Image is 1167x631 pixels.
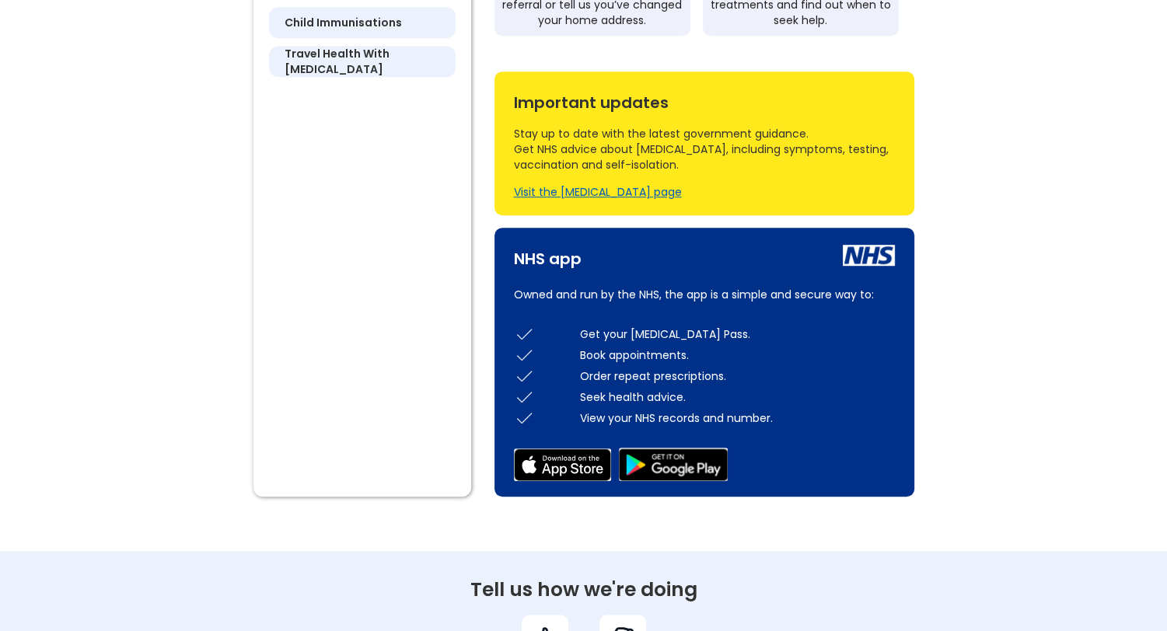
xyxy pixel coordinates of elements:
[514,323,535,344] img: check icon
[580,368,895,384] div: Order repeat prescriptions.
[514,184,682,200] a: Visit the [MEDICAL_DATA] page
[514,243,582,267] div: NHS app
[218,582,949,598] div: Tell us how we're doing
[514,87,895,110] div: Important updates
[843,245,895,266] img: nhs icon white
[514,386,535,407] img: check icon
[580,326,895,342] div: Get your [MEDICAL_DATA] Pass.
[580,389,895,405] div: Seek health advice.
[285,15,402,30] h5: child immunisations
[580,347,895,363] div: Book appointments.
[285,46,440,77] h5: travel health with [MEDICAL_DATA]
[514,126,895,173] div: Stay up to date with the latest government guidance. Get NHS advice about [MEDICAL_DATA], includi...
[514,344,535,365] img: check icon
[514,448,611,481] img: app store icon
[514,407,535,428] img: check icon
[619,448,728,481] img: google play store icon
[580,410,895,426] div: View your NHS records and number.
[514,365,535,386] img: check icon
[514,285,895,304] p: Owned and run by the NHS, the app is a simple and secure way to:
